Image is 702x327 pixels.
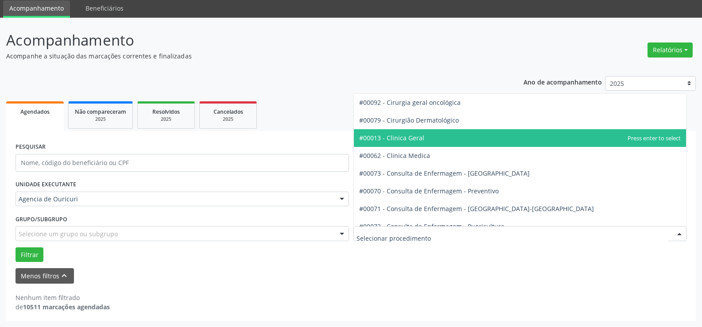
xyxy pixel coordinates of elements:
[359,151,430,160] span: #00062 - Clinica Medica
[20,108,50,115] span: Agendados
[359,222,504,231] span: #00072 - Consulta de Enfermagem - Puericultura
[16,212,67,226] label: Grupo/Subgrupo
[152,108,180,115] span: Resolvidos
[359,98,461,107] span: #00092 - Cirurgia geral oncológica
[59,271,69,281] i: keyboard_arrow_up
[75,108,126,115] span: Não compareceram
[213,108,243,115] span: Cancelados
[19,195,331,204] span: Agencia de Ouricuri
[6,29,489,51] p: Acompanhamento
[359,134,424,142] span: #00013 - Clinica Geral
[79,0,130,16] a: Beneficiários
[357,229,669,247] input: Selecionar procedimento
[16,302,110,312] div: de
[3,0,70,18] a: Acompanhamento
[206,116,250,123] div: 2025
[16,268,74,284] button: Menos filtroskeyboard_arrow_up
[524,76,602,87] p: Ano de acompanhamento
[16,293,110,302] div: Nenhum item filtrado
[16,140,46,154] label: PESQUISAR
[359,204,594,213] span: #00071 - Consulta de Enfermagem - [GEOGRAPHIC_DATA]-[GEOGRAPHIC_DATA]
[23,303,110,311] strong: 10511 marcações agendadas
[6,51,489,61] p: Acompanhe a situação das marcações correntes e finalizadas
[75,116,126,123] div: 2025
[359,169,530,177] span: #00073 - Consulta de Enfermagem - [GEOGRAPHIC_DATA]
[144,116,188,123] div: 2025
[648,42,693,58] button: Relatórios
[359,116,459,124] span: #00079 - Cirurgião Dermatológico
[359,187,499,195] span: #00070 - Consulta de Enfermagem - Preventivo
[19,229,118,239] span: Selecione um grupo ou subgrupo
[16,178,76,192] label: UNIDADE EXECUTANTE
[16,154,349,172] input: Nome, código do beneficiário ou CPF
[16,247,43,262] button: Filtrar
